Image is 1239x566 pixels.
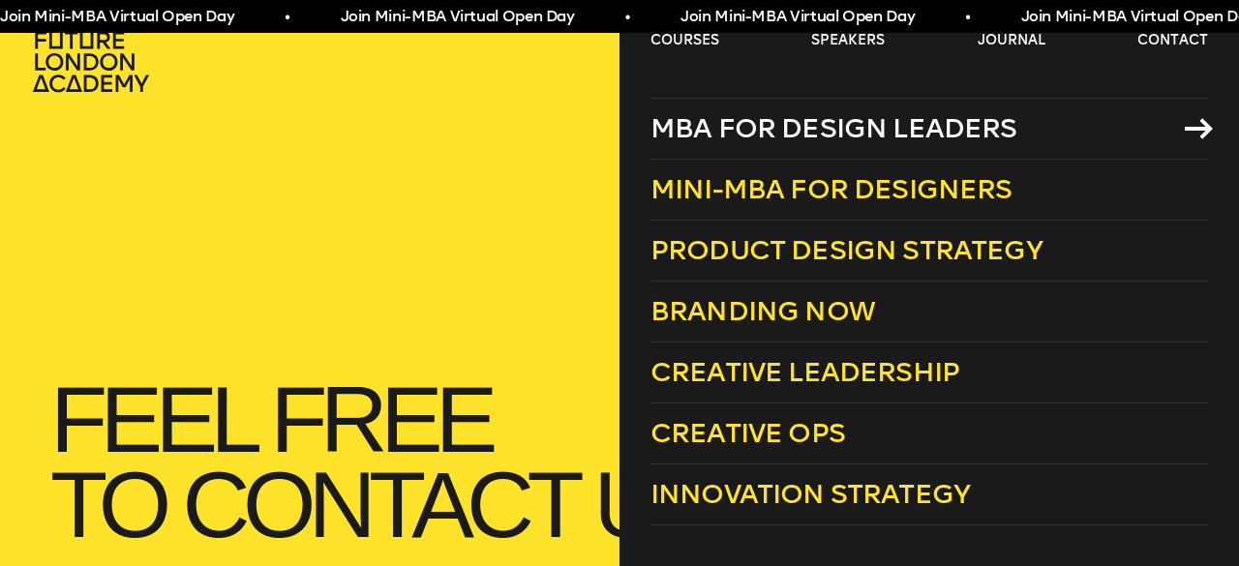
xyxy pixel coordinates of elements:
[650,234,1043,266] span: Product Design Strategy
[650,356,959,388] span: Creative Leadership
[650,464,1208,525] a: Innovation Strategy
[650,478,970,510] span: Innovation Strategy
[650,98,1208,160] a: MBA for Design Leaders
[1137,31,1208,50] a: contact
[285,6,289,29] span: •
[650,343,1208,403] a: Creative Leadership
[650,295,875,327] span: Branding Now
[650,282,1208,343] a: Branding Now
[811,31,885,50] a: speakers
[650,160,1208,221] a: Mini-MBA for Designers
[625,6,630,29] span: •
[650,417,845,449] span: Creative Ops
[650,112,1017,144] span: MBA for Design Leaders
[978,31,1045,50] a: journal
[650,221,1208,282] a: Product Design Strategy
[650,31,719,50] a: courses
[650,173,1012,205] span: Mini-MBA for Designers
[965,6,970,29] span: •
[650,403,1208,464] a: Creative Ops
